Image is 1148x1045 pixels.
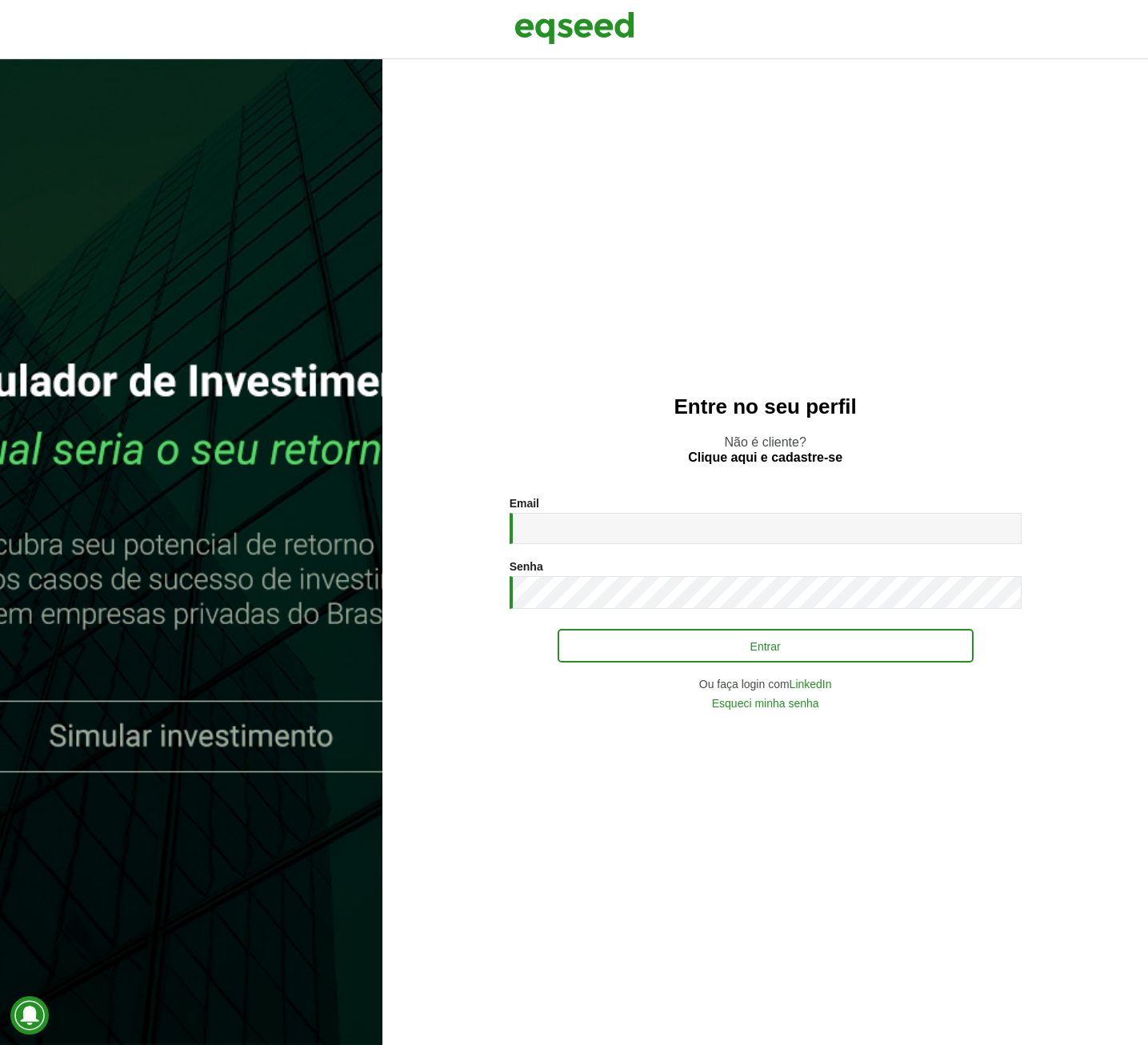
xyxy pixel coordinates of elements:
div: Ou faça login com [510,679,1022,690]
label: Senha [510,561,543,572]
a: Clique aqui e cadastre-se [688,451,842,464]
h2: Entre no seu perfil [414,395,1116,418]
label: Email [510,498,539,509]
p: Não é cliente? [414,434,1116,465]
a: Esqueci minha senha [712,698,819,709]
a: LinkedIn [790,679,832,690]
button: Entrar [558,629,974,663]
img: EqSeed Logo [514,8,634,48]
